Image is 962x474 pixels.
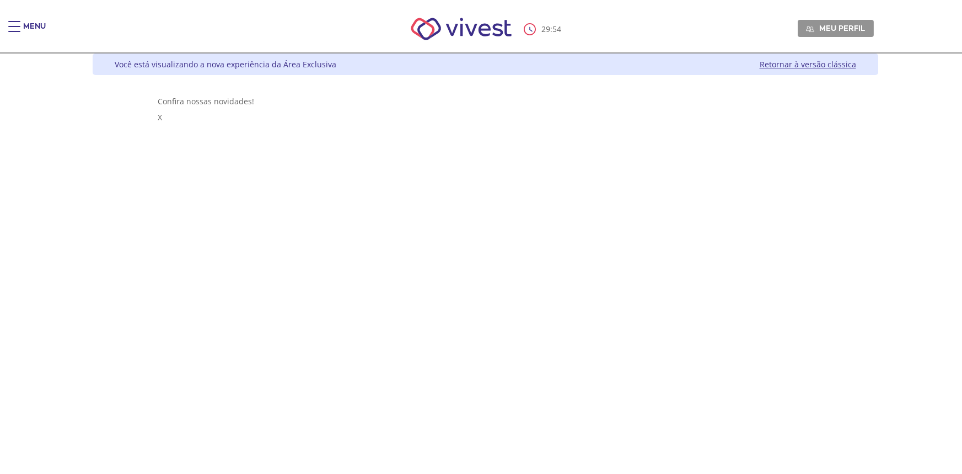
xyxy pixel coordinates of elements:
div: Confira nossas novidades! [158,96,813,106]
span: 54 [552,24,561,34]
span: Meu perfil [819,23,865,33]
span: 29 [541,24,550,34]
div: Você está visualizando a nova experiência da Área Exclusiva [115,59,336,70]
div: Menu [23,21,46,43]
div: Vivest [84,54,878,474]
img: Vivest [399,6,524,52]
a: Meu perfil [798,20,874,36]
img: Meu perfil [806,25,814,33]
div: : [524,23,563,35]
span: X [158,112,162,123]
a: Retornar à versão clássica [760,59,856,70]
